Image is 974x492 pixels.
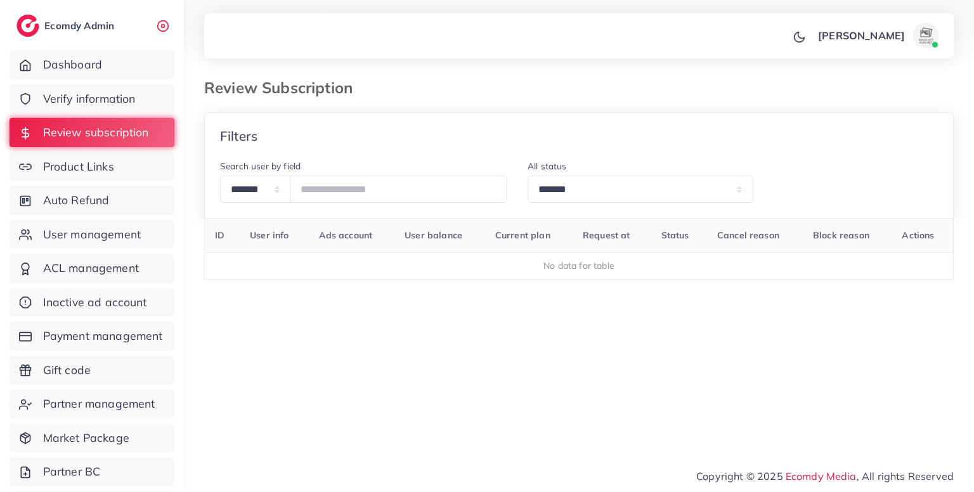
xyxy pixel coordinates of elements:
[10,84,174,113] a: Verify information
[10,389,174,418] a: Partner management
[44,20,117,32] h2: Ecomdy Admin
[10,50,174,79] a: Dashboard
[661,230,689,241] span: Status
[811,23,944,48] a: [PERSON_NAME]avatar
[10,254,174,283] a: ACL management
[43,328,163,344] span: Payment management
[10,288,174,317] a: Inactive ad account
[857,469,954,484] span: , All rights Reserved
[696,469,954,484] span: Copyright © 2025
[10,356,174,385] a: Gift code
[43,192,110,209] span: Auto Refund
[220,128,257,144] h4: Filters
[818,28,905,43] p: [PERSON_NAME]
[583,230,630,241] span: Request at
[43,124,149,141] span: Review subscription
[10,152,174,181] a: Product Links
[10,220,174,249] a: User management
[250,230,289,241] span: User info
[813,230,869,241] span: Block reason
[717,230,779,241] span: Cancel reason
[43,56,102,73] span: Dashboard
[43,260,139,276] span: ACL management
[10,457,174,486] a: Partner BC
[43,91,136,107] span: Verify information
[43,396,155,412] span: Partner management
[405,230,462,241] span: User balance
[220,160,301,172] label: Search user by field
[43,463,101,480] span: Partner BC
[43,159,114,175] span: Product Links
[215,230,224,241] span: ID
[16,15,117,37] a: logoEcomdy Admin
[10,321,174,351] a: Payment management
[10,186,174,215] a: Auto Refund
[786,470,857,482] a: Ecomdy Media
[319,230,373,241] span: Ads account
[204,79,363,97] h3: Review Subscription
[43,430,129,446] span: Market Package
[10,424,174,453] a: Market Package
[43,226,141,243] span: User management
[43,294,147,311] span: Inactive ad account
[16,15,39,37] img: logo
[212,259,947,272] div: No data for table
[43,362,91,379] span: Gift code
[10,118,174,147] a: Review subscription
[913,23,938,48] img: avatar
[902,230,934,241] span: Actions
[528,160,567,172] label: All status
[495,230,550,241] span: Current plan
